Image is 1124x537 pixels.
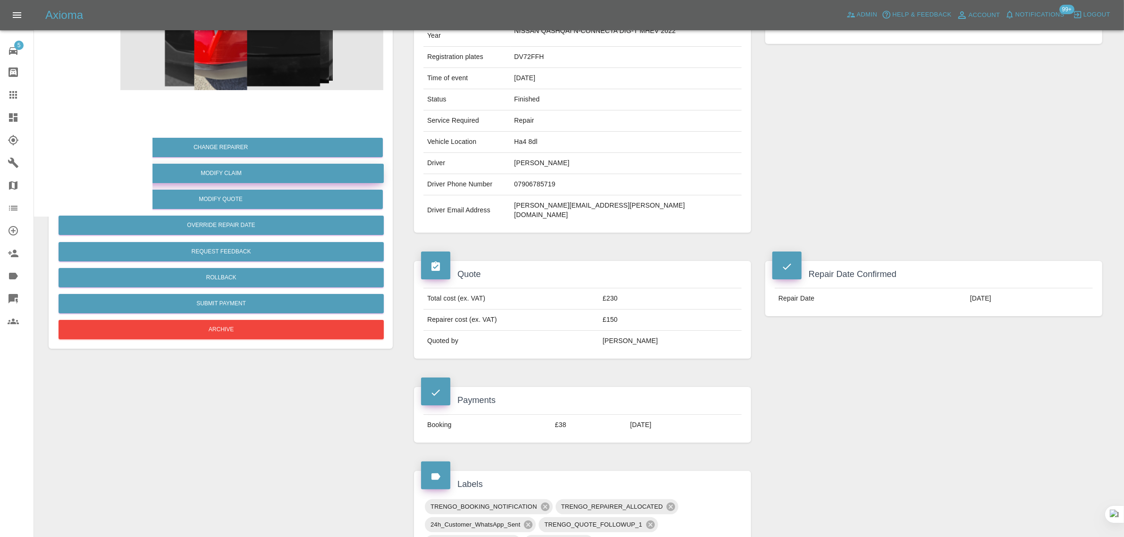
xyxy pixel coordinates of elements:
[59,320,384,339] button: Archive
[59,138,383,157] button: Change Repairer
[425,501,543,512] span: TRENGO_BOOKING_NOTIFICATION
[423,310,599,331] td: Repairer cost (ex. VAT)
[14,41,24,50] span: 5
[423,195,510,226] td: Driver Email Address
[423,288,599,310] td: Total cost (ex. VAT)
[421,394,744,407] h4: Payments
[425,499,553,514] div: TRENGO_BOOKING_NOTIFICATION
[539,517,658,532] div: TRENGO_QUOTE_FOLLOWUP_1
[45,8,83,23] h5: Axioma
[423,110,510,132] td: Service Required
[62,94,92,124] img: qt_1SA9fNA4aDea5wMjb3sTITIR
[510,89,742,110] td: Finished
[423,331,599,352] td: Quoted by
[879,8,954,22] button: Help & Feedback
[1015,9,1065,20] span: Notifications
[423,414,551,435] td: Booking
[423,68,510,89] td: Time of event
[539,519,648,530] span: TRENGO_QUOTE_FOLLOWUP_1
[421,268,744,281] h4: Quote
[425,519,526,530] span: 24h_Customer_WhatsApp_Sent
[59,242,384,261] button: Request Feedback
[510,68,742,89] td: [DATE]
[6,4,28,26] button: Open drawer
[421,478,744,491] h4: Labels
[954,8,1003,23] a: Account
[844,8,880,22] a: Admin
[423,47,510,68] td: Registration plates
[510,16,742,47] td: NISSAN QASHQAI N-CONNECTA DIG-T MHEV 2022
[423,153,510,174] td: Driver
[966,288,1093,309] td: [DATE]
[59,216,384,235] button: Override Repair Date
[1003,8,1067,22] button: Notifications
[59,294,384,313] button: Submit Payment
[59,190,383,209] button: Modify Quote
[425,517,536,532] div: 24h_Customer_WhatsApp_Sent
[510,132,742,153] td: Ha4 8dl
[510,47,742,68] td: DV72FFH
[599,288,742,310] td: £230
[857,9,878,20] span: Admin
[423,174,510,195] td: Driver Phone Number
[510,110,742,132] td: Repair
[423,16,510,47] td: Vehicle Make, Model, Year
[1083,9,1110,20] span: Logout
[556,501,669,512] span: TRENGO_REPAIRER_ALLOCATED
[423,89,510,110] td: Status
[510,153,742,174] td: [PERSON_NAME]
[551,414,626,435] td: £38
[626,414,742,435] td: [DATE]
[772,268,1095,281] h4: Repair Date Confirmed
[59,164,384,183] a: Modify Claim
[969,10,1000,21] span: Account
[1059,5,1074,14] span: 99+
[510,195,742,226] td: [PERSON_NAME][EMAIL_ADDRESS][PERSON_NAME][DOMAIN_NAME]
[892,9,951,20] span: Help & Feedback
[1071,8,1113,22] button: Logout
[556,499,679,514] div: TRENGO_REPAIRER_ALLOCATED
[510,174,742,195] td: 07906785719
[423,132,510,153] td: Vehicle Location
[775,288,966,309] td: Repair Date
[59,268,384,287] button: Rollback
[599,331,742,352] td: [PERSON_NAME]
[599,310,742,331] td: £150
